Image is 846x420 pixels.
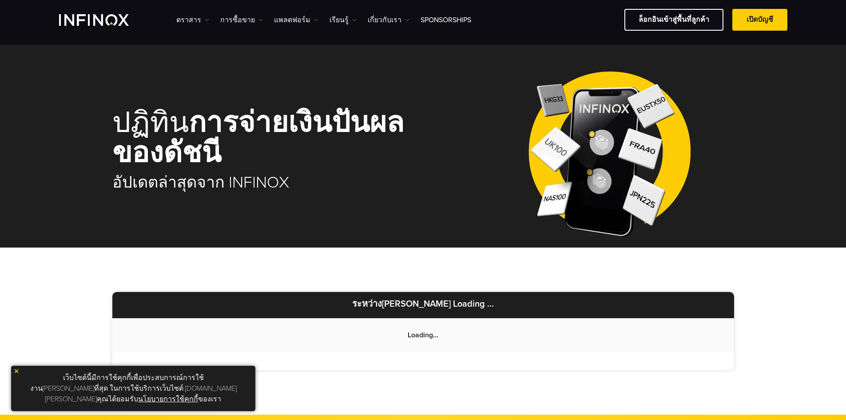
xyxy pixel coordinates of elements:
a: INFINOX Logo [59,14,150,26]
strong: การจ่ายเงินปันผลของดัชนี [112,105,404,171]
p: เว็บไซต์นี้มีการใช้คุกกี้เพื่อประสบการณ์การใช้งาน[PERSON_NAME]ที่สุด ในการใช้บริการเว็บไซต์ [DOMA... [16,370,251,407]
a: เกี่ยวกับเรา [368,15,409,25]
a: Sponsorships [421,15,471,25]
a: การซื้อขาย [220,15,263,25]
td: Loading... [112,318,734,352]
a: เรียนรู้ [330,15,357,25]
h2: อัปเดตล่าสุดจาก INFINOX [112,173,454,192]
a: เปิดบัญชี [732,9,787,31]
strong: ระหว่าง[PERSON_NAME] [352,299,451,309]
a: ตราสาร [176,15,209,25]
a: ล็อกอินเข้าสู่พื้นที่ลูกค้า [624,9,723,31]
a: นโยบายการใช้คุกกี้ [138,395,198,404]
strong: Loading ... [453,299,494,309]
a: แพลตฟอร์ม [274,15,318,25]
h1: ปฏิทิน [112,108,454,169]
img: yellow close icon [13,368,20,374]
